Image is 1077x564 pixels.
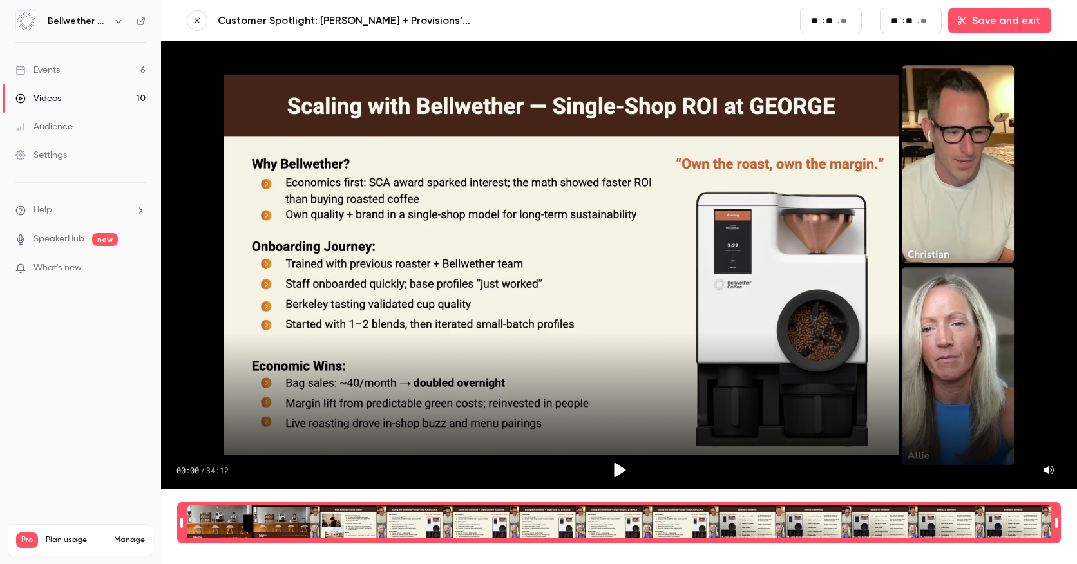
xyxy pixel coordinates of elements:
fieldset: 00:00.00 [800,8,862,33]
li: help-dropdown-opener [15,203,146,217]
div: 00:00 [176,465,229,475]
h6: Bellwether Coffee [48,15,108,28]
div: Events [15,64,60,77]
span: What's new [33,261,82,275]
input: milliseconds [841,14,851,28]
span: 00:00 [176,465,199,475]
span: Plan usage [46,535,106,545]
div: Time range seconds start time [177,503,186,542]
input: minutes [891,14,901,28]
span: Pro [16,532,38,548]
span: 34:12 [206,465,229,475]
span: - [868,13,873,28]
input: minutes [811,14,821,28]
section: Video player [161,41,1077,489]
input: seconds [906,14,916,28]
img: Bellwether Coffee [16,11,37,32]
span: . [917,14,919,28]
div: Time range selector [187,505,1051,541]
input: milliseconds [920,14,931,28]
div: Settings [15,149,67,162]
button: Play [604,455,634,485]
button: Save and exit [948,8,1051,33]
div: Videos [15,92,61,105]
span: / [200,465,205,475]
iframe: Noticeable Trigger [130,263,146,274]
span: new [92,233,118,246]
span: Help [33,203,52,217]
fieldset: 34:12.40 [880,8,942,33]
span: . [837,14,839,28]
a: Customer Spotlight: [PERSON_NAME] + Provisions’ Commitment to Community, Hospitality & Quality [218,13,527,28]
a: Manage [114,535,145,545]
span: : [823,14,824,28]
div: Audience [15,120,73,133]
div: Time range seconds end time [1052,503,1061,542]
a: SpeakerHub [33,232,84,246]
button: Mute [1036,457,1062,483]
span: : [902,14,904,28]
input: seconds [826,14,836,28]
